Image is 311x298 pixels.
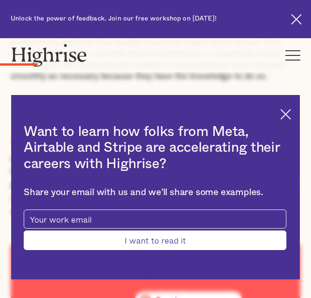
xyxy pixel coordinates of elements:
form: current-ascender-blog-article-modal-form [24,210,286,251]
input: I want to read it [24,230,286,251]
img: Cross icon [280,109,291,120]
div: Share your email with us and we'll share some examples. [24,187,286,198]
h2: Want to learn how folks from Meta, Airtable and Stripe are accelerating their careers with Highrise? [24,124,286,172]
img: Cross icon [291,14,302,25]
input: Your work email [24,210,286,229]
img: Highrise logo [11,44,87,67]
